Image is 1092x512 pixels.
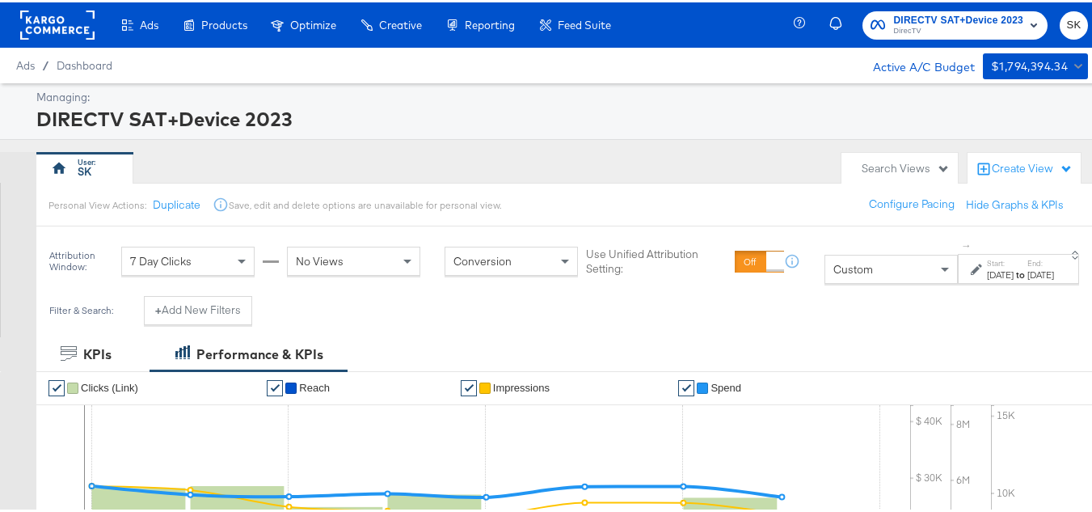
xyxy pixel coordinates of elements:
div: Save, edit and delete options are unavailable for personal view. [229,197,501,209]
a: ✔ [678,378,694,394]
strong: to [1014,266,1027,278]
span: Impressions [493,379,550,391]
label: End: [1027,256,1054,266]
span: Products [201,16,247,29]
span: Ads [16,57,35,70]
div: Performance & KPIs [196,343,323,362]
button: Duplicate [153,195,200,210]
div: $1,794,394.34 [991,54,1068,74]
span: / [35,57,57,70]
a: ✔ [461,378,477,394]
span: Reach [299,379,330,391]
span: Creative [379,16,422,29]
div: Managing: [36,87,1084,103]
div: Active A/C Budget [856,51,975,75]
span: SK [1066,14,1081,32]
label: Use Unified Attribution Setting: [586,244,728,274]
span: Optimize [290,16,336,29]
span: No Views [296,252,344,266]
label: Start: [987,256,1014,266]
span: Spend [710,379,741,391]
div: [DATE] [987,266,1014,279]
span: Custom [833,260,873,274]
a: Dashboard [57,57,112,70]
span: ↑ [959,241,975,247]
div: KPIs [83,343,112,362]
button: $1,794,394.34 [983,51,1088,77]
div: [DATE] [1027,266,1054,279]
span: DIRECTV SAT+Device 2023 [893,10,1023,27]
div: Attribution Window: [48,248,113,270]
a: ✔ [48,378,65,394]
div: Personal View Actions: [48,197,146,209]
span: Reporting [465,16,515,29]
div: SK [78,162,91,177]
button: DIRECTV SAT+Device 2023DirecTV [862,9,1048,37]
a: ✔ [267,378,283,394]
strong: + [155,300,162,315]
div: Filter & Search: [48,303,114,314]
button: +Add New Filters [144,294,252,323]
div: DIRECTV SAT+Device 2023 [36,103,1084,130]
span: Clicks (Link) [81,379,138,391]
div: Search Views [862,159,950,174]
span: DirecTV [893,23,1023,36]
button: Configure Pacing [858,188,966,217]
button: SK [1060,9,1088,37]
span: 7 Day Clicks [130,252,192,266]
span: Ads [140,16,158,29]
span: Feed Suite [558,16,611,29]
span: Conversion [453,252,512,266]
div: Create View [992,159,1073,175]
button: Hide Graphs & KPIs [966,195,1064,210]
